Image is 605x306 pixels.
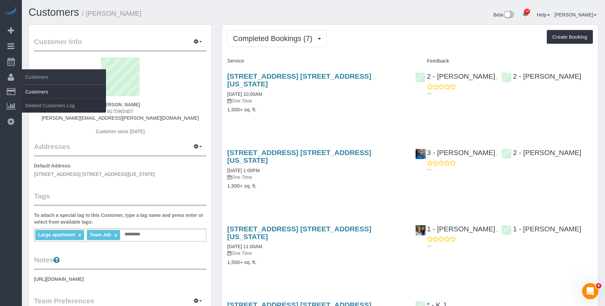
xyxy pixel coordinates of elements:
[416,225,426,235] img: 1 - Xiomara Inga
[555,12,597,17] a: [PERSON_NAME]
[96,129,145,134] span: Customer since [DATE]
[227,149,371,164] a: [STREET_ADDRESS] [STREET_ADDRESS][US_STATE]
[427,166,593,173] p: ---
[227,174,405,181] p: One Time
[494,12,514,17] a: Beta
[227,58,405,64] h4: Service
[22,85,106,99] a: Customers
[82,10,142,17] small: / [PERSON_NAME]
[415,72,495,80] a: 2 - [PERSON_NAME]
[227,244,262,249] a: [DATE] 11:00AM
[497,227,498,232] span: ,
[227,91,262,97] a: [DATE] 10:00AM
[227,225,371,240] a: [STREET_ADDRESS] [STREET_ADDRESS][US_STATE]
[427,242,593,249] p: ---
[22,99,106,112] a: Deleted Customers Log
[497,74,498,80] span: ,
[34,171,155,177] span: [STREET_ADDRESS] [STREET_ADDRESS][US_STATE]
[227,72,371,88] a: [STREET_ADDRESS] [STREET_ADDRESS][US_STATE]
[78,232,81,238] a: ×
[227,30,327,47] button: Completed Bookings (7)
[501,149,581,156] a: 2 - [PERSON_NAME]
[22,69,106,85] span: Customers
[100,102,140,107] strong: [PERSON_NAME]
[38,232,75,237] span: Large apartment
[34,255,206,270] legend: Notes
[596,283,601,289] span: 6
[415,58,593,64] h4: Feedback
[501,72,581,80] a: 2 - [PERSON_NAME]
[34,37,206,52] legend: Customer Info
[4,7,17,16] img: Automaid Logo
[537,12,550,17] a: Help
[227,260,405,265] h4: 1,500+ sq. ft.
[227,168,259,173] a: [DATE] 1:00PM
[107,109,133,114] span: 9175965407
[519,7,532,22] a: 37
[34,276,206,282] pre: [URL][DOMAIN_NAME]
[227,183,405,189] h4: 1,500+ sq. ft.
[582,283,598,299] iframe: Intercom live chat
[524,9,530,14] span: 37
[501,225,581,233] a: 1 - [PERSON_NAME]
[227,107,405,113] h4: 1,500+ sq. ft.
[416,149,426,159] img: 3 - Geraldin Bastidas
[415,149,495,156] a: 3 - [PERSON_NAME]
[41,115,199,121] a: [PERSON_NAME][EMAIL_ADDRESS][PERSON_NAME][DOMAIN_NAME]
[114,232,117,238] a: ×
[90,232,111,237] span: Team Job
[427,90,593,97] p: ---
[415,225,495,233] a: 1 - [PERSON_NAME]
[34,191,206,206] legend: Tags
[29,6,79,18] a: Customers
[34,212,206,225] label: To attach a special tag to this Customer, type a tag name and press enter or select from availabl...
[497,151,498,156] span: ,
[227,250,405,257] p: One Time
[547,30,593,44] button: Create Booking
[233,34,316,43] span: Completed Bookings (7)
[34,162,72,169] label: Default Address:
[503,11,514,20] img: New interface
[22,85,106,113] ul: Customers
[227,98,405,104] p: One Time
